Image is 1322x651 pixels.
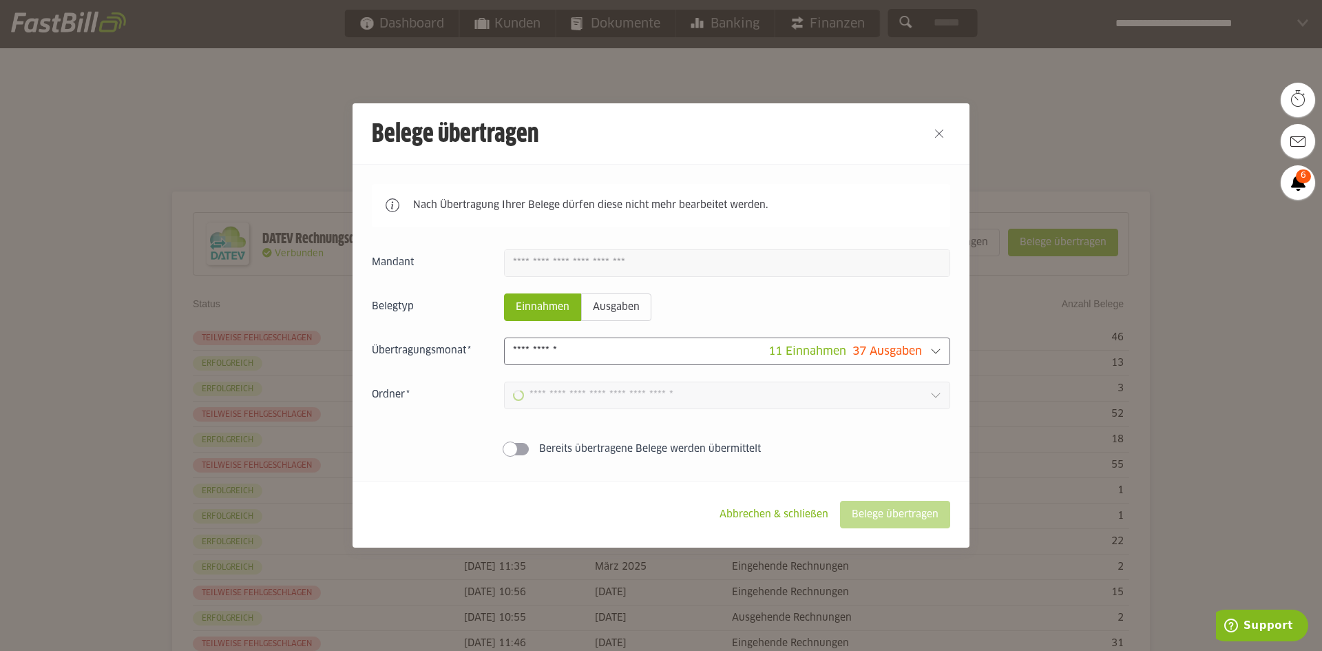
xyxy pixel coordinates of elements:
[840,501,950,528] sl-button: Belege übertragen
[1216,610,1308,644] iframe: Öffnet ein Widget, in dem Sie weitere Informationen finden
[581,293,651,321] sl-radio-button: Ausgaben
[852,346,922,357] span: 37 Ausgaben
[504,293,581,321] sl-radio-button: Einnahmen
[708,501,840,528] sl-button: Abbrechen & schließen
[372,442,950,456] sl-switch: Bereits übertragene Belege werden übermittelt
[768,346,846,357] span: 11 Einnahmen
[1296,169,1311,183] span: 6
[1281,165,1315,200] a: 6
